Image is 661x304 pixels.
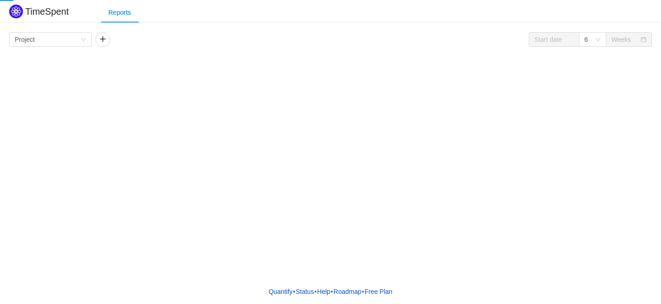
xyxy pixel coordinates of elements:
[611,33,631,46] div: Weeks
[101,2,138,23] div: Reports
[295,285,314,298] a: Status
[15,33,35,46] div: Project
[331,288,333,295] span: •
[293,288,295,295] span: •
[25,6,69,17] h2: TimeSpent
[314,288,317,295] span: •
[81,37,86,43] i: icon: down
[95,32,110,47] button: icon: plus
[529,32,579,47] input: Start date
[641,37,646,43] i: icon: calendar
[362,288,364,295] span: •
[584,33,588,46] div: 6
[364,285,393,298] button: Free Plan
[595,37,601,43] i: icon: down
[268,285,293,298] a: Quantify
[9,5,23,18] img: Quantify logo
[317,285,331,298] a: Help
[333,285,362,298] a: Roadmap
